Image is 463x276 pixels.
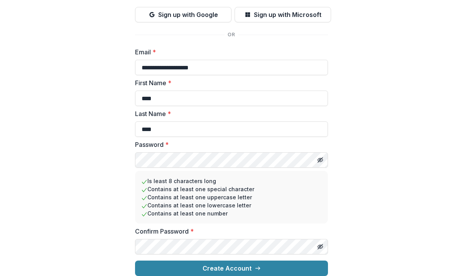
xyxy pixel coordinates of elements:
label: Email [135,47,323,57]
button: Toggle password visibility [314,154,326,166]
li: Contains at least one uppercase letter [141,193,322,201]
li: Contains at least one lowercase letter [141,201,322,209]
label: Confirm Password [135,227,323,236]
label: Last Name [135,109,323,118]
button: Sign up with Microsoft [235,7,331,22]
button: Create Account [135,261,328,276]
label: Password [135,140,323,149]
button: Sign up with Google [135,7,231,22]
li: Is least 8 characters long [141,177,322,185]
button: Toggle password visibility [314,241,326,253]
li: Contains at least one number [141,209,322,217]
li: Contains at least one special character [141,185,322,193]
label: First Name [135,78,323,88]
